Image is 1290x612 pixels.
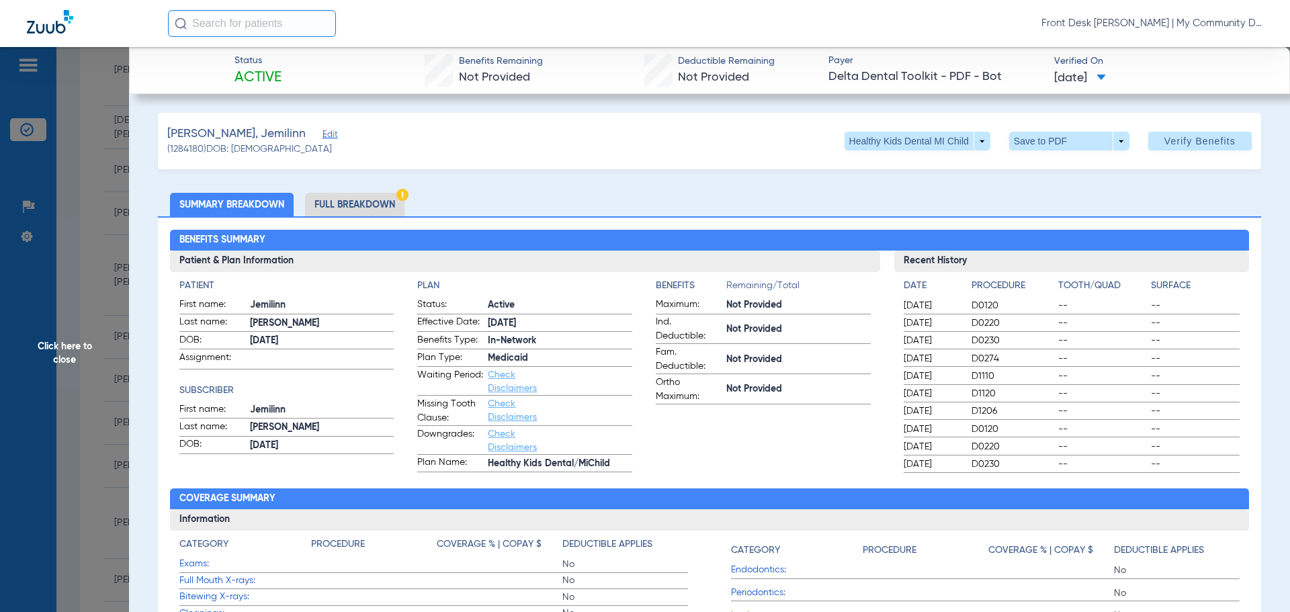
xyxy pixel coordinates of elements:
[904,299,960,312] span: [DATE]
[972,316,1053,330] span: D0220
[27,10,73,34] img: Zuub Logo
[562,591,688,604] span: No
[417,298,483,314] span: Status:
[311,537,365,552] h4: Procedure
[417,368,483,395] span: Waiting Period:
[1054,54,1268,69] span: Verified On
[168,10,336,37] input: Search for patients
[972,440,1053,453] span: D0220
[175,17,187,30] img: Search Icon
[972,423,1053,436] span: D0120
[988,537,1114,562] app-breakdown-title: Coverage % | Copay $
[972,279,1053,293] h4: Procedure
[972,334,1053,347] span: D0230
[1058,316,1147,330] span: --
[170,488,1250,510] h2: Coverage Summary
[417,397,483,425] span: Missing Tooth Clause:
[179,279,394,293] h4: Patient
[726,322,871,337] span: Not Provided
[459,71,530,83] span: Not Provided
[179,537,311,556] app-breakdown-title: Category
[1114,564,1240,577] span: No
[179,402,245,419] span: First name:
[179,384,394,398] h4: Subscriber
[731,563,863,577] span: Endodontics:
[322,130,335,142] span: Edit
[1164,136,1236,146] span: Verify Benefits
[863,543,916,558] h4: Procedure
[1151,440,1240,453] span: --
[972,279,1053,298] app-breakdown-title: Procedure
[731,543,780,558] h4: Category
[417,455,483,472] span: Plan Name:
[1114,537,1240,562] app-breakdown-title: Deductible Applies
[234,69,282,87] span: Active
[417,427,483,454] span: Downgrades:
[726,353,871,367] span: Not Provided
[179,557,311,571] span: Exams:
[972,457,1053,471] span: D0230
[417,333,483,349] span: Benefits Type:
[234,54,282,68] span: Status
[904,279,960,293] h4: Date
[678,71,749,83] span: Not Provided
[656,315,722,343] span: Ind. Deductible:
[562,537,688,556] app-breakdown-title: Deductible Applies
[417,279,632,293] app-breakdown-title: Plan
[904,387,960,400] span: [DATE]
[179,315,245,331] span: Last name:
[904,369,960,383] span: [DATE]
[1058,369,1147,383] span: --
[562,574,688,587] span: No
[167,126,306,142] span: [PERSON_NAME], Jemilinn
[562,537,652,552] h4: Deductible Applies
[1058,440,1147,453] span: --
[179,437,245,453] span: DOB:
[1054,70,1106,87] span: [DATE]
[170,251,880,272] h3: Patient & Plan Information
[1058,457,1147,471] span: --
[1058,404,1147,418] span: --
[972,387,1053,400] span: D1120
[488,334,632,348] span: In-Network
[1151,387,1240,400] span: --
[972,299,1053,312] span: D0120
[845,132,990,150] button: Healthy Kids Dental MI Child
[311,537,437,556] app-breakdown-title: Procedure
[904,352,960,365] span: [DATE]
[179,351,245,369] span: Assignment:
[250,439,394,453] span: [DATE]
[250,316,394,331] span: [PERSON_NAME]
[972,369,1053,383] span: D1110
[488,370,537,393] a: Check Disclaimers
[678,54,775,69] span: Deductible Remaining
[1151,423,1240,436] span: --
[1058,352,1147,365] span: --
[904,423,960,436] span: [DATE]
[1009,132,1129,150] button: Save to PDF
[904,334,960,347] span: [DATE]
[1151,334,1240,347] span: --
[179,298,245,314] span: First name:
[1058,279,1147,293] h4: Tooth/Quad
[828,54,1043,68] span: Payer
[250,403,394,417] span: Jemilinn
[972,352,1053,365] span: D0274
[488,429,537,452] a: Check Disclaimers
[1151,352,1240,365] span: --
[1151,279,1240,293] h4: Surface
[1148,132,1252,150] button: Verify Benefits
[1058,423,1147,436] span: --
[437,537,562,556] app-breakdown-title: Coverage % | Copay $
[1151,316,1240,330] span: --
[904,440,960,453] span: [DATE]
[250,298,394,312] span: Jemilinn
[488,316,632,331] span: [DATE]
[726,382,871,396] span: Not Provided
[305,193,404,216] li: Full Breakdown
[170,230,1250,251] h2: Benefits Summary
[656,376,722,404] span: Ortho Maximum:
[179,537,228,552] h4: Category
